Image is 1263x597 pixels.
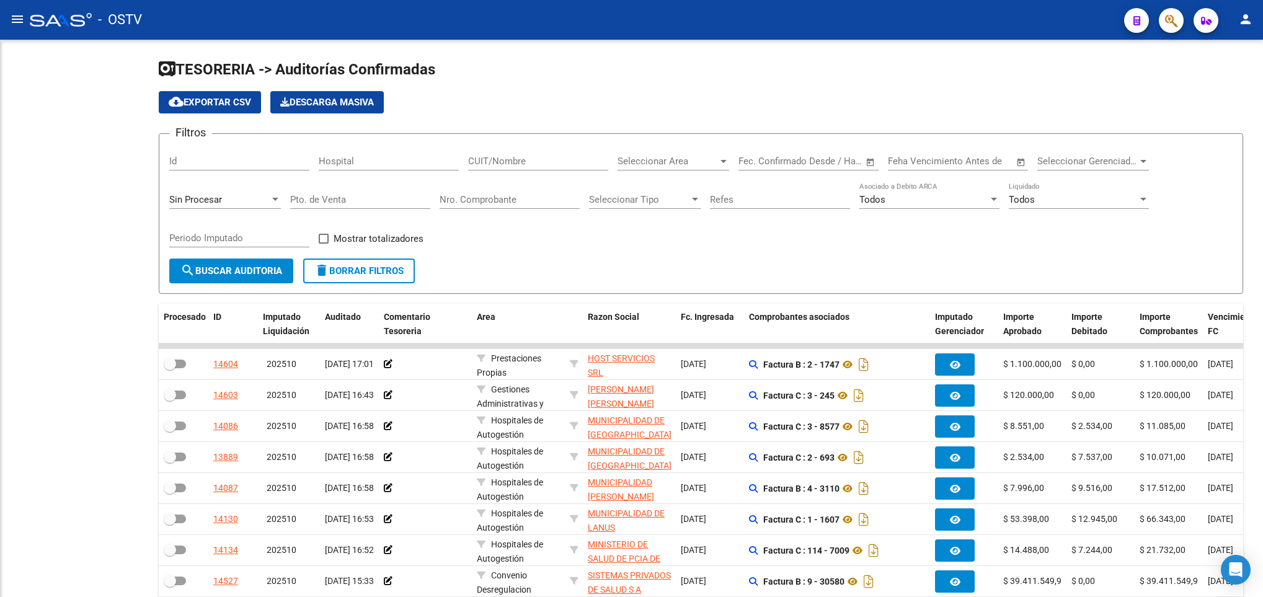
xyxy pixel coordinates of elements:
div: - 30999012333 [588,475,671,502]
span: SISTEMAS PRIVADOS DE SALUD S A [588,570,671,595]
h3: Filtros [169,124,212,141]
span: [DATE] 16:58 [325,483,374,493]
input: Fecha inicio [738,156,789,167]
i: Descargar documento [861,572,877,591]
strong: Factura B : 4 - 3110 [763,484,840,493]
span: Comprobantes asociados [749,312,849,322]
span: [DATE] [1208,452,1233,462]
datatable-header-cell: Fc. Ingresada [676,304,744,345]
mat-icon: cloud_download [169,94,184,109]
div: 14086 [213,419,238,433]
strong: Factura C : 1 - 1607 [763,515,840,524]
app-download-masive: Descarga masiva de comprobantes (adjuntos) [270,91,384,113]
span: $ 7.244,00 [1071,545,1112,555]
span: $ 2.534,00 [1003,452,1044,462]
span: Mostrar totalizadores [334,231,423,246]
span: 202510 [267,359,296,369]
div: - 30999051983 [588,444,671,471]
span: $ 17.512,00 [1140,483,1185,493]
span: [DATE] 16:58 [325,421,374,431]
div: - 30999229790 [588,413,671,440]
div: 14134 [213,543,238,557]
i: Descargar documento [856,355,872,374]
span: [DATE] 17:01 [325,359,374,369]
input: Fecha fin [800,156,860,167]
div: - 33712005969 [588,352,671,378]
button: Exportar CSV [159,91,261,113]
div: - 30592558951 [588,568,671,595]
span: [DATE] 16:58 [325,452,374,462]
div: - 30999001005 [588,506,671,533]
span: Comentario Tesoreria [384,312,430,336]
span: Exportar CSV [169,97,251,108]
span: [DATE] 16:52 [325,545,374,555]
button: Borrar Filtros [303,259,415,283]
span: $ 53.398,00 [1003,514,1049,524]
span: [DATE] [681,483,706,493]
span: $ 120.000,00 [1140,390,1190,400]
strong: Factura C : 2 - 693 [763,453,835,462]
datatable-header-cell: Comprobantes asociados [744,304,930,345]
span: MUNICIPALIDAD DE [GEOGRAPHIC_DATA] [588,415,671,440]
button: Descarga Masiva [270,91,384,113]
datatable-header-cell: Procesado [159,304,208,345]
span: [DATE] [681,390,706,400]
span: Razon Social [588,312,639,322]
span: $ 11.085,00 [1140,421,1185,431]
span: [DATE] [681,359,706,369]
span: $ 1.100.000,00 [1140,359,1198,369]
datatable-header-cell: Importe Aprobado [998,304,1066,345]
span: Importe Comprobantes [1140,312,1198,336]
span: [DATE] [1208,545,1233,555]
span: Auditado [325,312,361,322]
div: 14603 [213,388,238,402]
span: MINISTERIO DE SALUD DE PCIA DE BSAS [588,539,660,578]
span: [DATE] [681,514,706,524]
i: Descargar documento [856,510,872,529]
span: [DATE] [681,545,706,555]
datatable-header-cell: Importe Comprobantes [1135,304,1203,345]
div: 14527 [213,574,238,588]
span: [DATE] [1208,421,1233,431]
span: Area [477,312,495,322]
span: Seleccionar Tipo [589,194,689,205]
div: 14130 [213,512,238,526]
mat-icon: menu [10,12,25,27]
span: 202510 [267,452,296,462]
span: Todos [859,194,885,205]
datatable-header-cell: Razon Social [583,304,676,345]
span: $ 0,00 [1071,359,1095,369]
span: [PERSON_NAME] [PERSON_NAME] [588,384,654,409]
span: 202510 [267,390,296,400]
span: Importe Aprobado [1003,312,1042,336]
div: 14604 [213,357,238,371]
span: Buscar Auditoria [180,265,282,276]
span: Hospitales de Autogestión [477,477,543,502]
span: 202510 [267,421,296,431]
span: $ 1.100.000,00 [1003,359,1061,369]
span: $ 39.411.549,90 [1003,576,1066,586]
span: 202510 [267,576,296,586]
span: $ 120.000,00 [1003,390,1054,400]
span: $ 0,00 [1071,576,1095,586]
mat-icon: search [180,263,195,278]
datatable-header-cell: Imputado Liquidación [258,304,320,345]
span: Convenio Desregulacion [477,570,531,595]
strong: Factura B : 2 - 1747 [763,360,840,369]
strong: Factura C : 114 - 7009 [763,546,849,555]
strong: Factura C : 3 - 8577 [763,422,840,431]
span: Gestiones Administrativas y Otros [477,384,544,423]
i: Descargar documento [866,541,882,560]
span: [DATE] [1208,576,1233,586]
span: Fc. Ingresada [681,312,734,322]
span: MUNICIPALIDAD DE LANUS [588,508,665,533]
span: [DATE] [681,452,706,462]
div: 14087 [213,481,238,495]
span: [DATE] [1208,514,1233,524]
strong: Factura B : 9 - 30580 [763,577,844,586]
span: $ 21.732,00 [1140,545,1185,555]
div: - 30626983398 [588,537,671,564]
datatable-header-cell: Comentario Tesoreria [379,304,472,345]
span: - OSTV [98,6,142,33]
span: HOST SERVICIOS SRL [588,353,655,378]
